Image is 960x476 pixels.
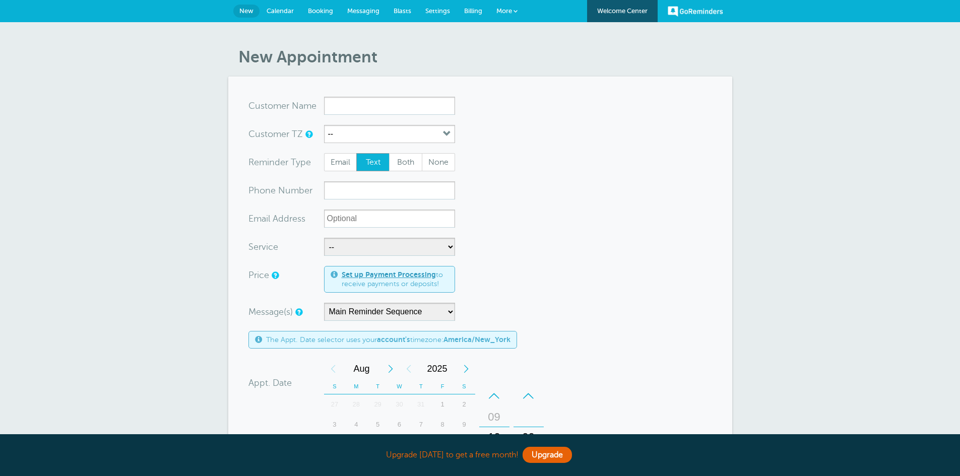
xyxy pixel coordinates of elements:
th: T [410,379,432,394]
div: Friday, August 1 [432,394,454,415]
a: Upgrade [523,447,572,463]
label: Customer TZ [248,129,303,139]
div: mber [248,181,324,199]
span: Calendar [267,7,294,15]
span: il Add [266,214,289,223]
div: 00 [517,427,541,447]
th: S [324,379,346,394]
span: New [239,7,253,15]
b: account's [377,335,410,344]
div: Wednesday, July 30 [389,394,410,415]
a: An optional price for the appointment. If you set a price, you can include a payment link in your... [272,272,278,279]
div: 29 [367,394,389,415]
div: Next Month [381,359,400,379]
a: Use this if the customer is in a different timezone than you are. It sets a local timezone for th... [305,131,311,138]
div: ame [248,97,324,115]
div: Previous Year [400,359,418,379]
span: Booking [308,7,333,15]
span: Blasts [394,7,411,15]
div: 10 [482,427,506,447]
span: Cus [248,101,265,110]
div: Saturday, August 9 [454,415,475,435]
div: Wednesday, August 6 [389,415,410,435]
div: Previous Month [324,359,342,379]
div: Sunday, July 27 [324,394,346,415]
label: Email [324,153,357,171]
label: None [422,153,455,171]
a: New [233,5,260,18]
label: Text [356,153,390,171]
div: 5 [367,415,389,435]
span: More [496,7,512,15]
input: Optional [324,210,455,228]
label: Price [248,270,269,280]
th: W [389,379,410,394]
div: 8 [432,415,454,435]
div: Thursday, July 31 [410,394,432,415]
div: 27 [324,394,346,415]
div: 31 [410,394,432,415]
div: Tuesday, July 29 [367,394,389,415]
div: 09 [482,407,506,427]
div: Friday, August 8 [432,415,454,435]
th: M [345,379,367,394]
span: ne Nu [265,186,291,195]
div: 28 [345,394,367,415]
div: Monday, August 4 [345,415,367,435]
span: August [342,359,381,379]
span: Ema [248,214,266,223]
span: Text [357,154,389,171]
span: The Appt. Date selector uses your timezone: [266,335,510,344]
th: T [367,379,389,394]
div: 1 [432,394,454,415]
div: Next Year [457,359,475,379]
span: Email [325,154,357,171]
label: Appt. Date [248,378,292,387]
div: Saturday, August 2 [454,394,475,415]
span: None [422,154,455,171]
span: Both [390,154,422,171]
b: America/New_York [443,335,510,344]
div: 3 [324,415,346,435]
a: Set up Payment Processing [342,270,436,279]
div: Thursday, August 7 [410,415,432,435]
div: 9 [454,415,475,435]
th: S [454,379,475,394]
div: 6 [389,415,410,435]
span: to receive payments or deposits! [342,270,449,288]
div: 30 [389,394,410,415]
span: Pho [248,186,265,195]
div: Upgrade [DATE] to get a free month! [228,444,732,466]
button: -- [324,125,455,143]
div: Monday, July 28 [345,394,367,415]
label: Both [389,153,422,171]
label: Service [248,242,278,251]
span: tomer N [265,101,299,110]
div: 4 [345,415,367,435]
div: 7 [410,415,432,435]
span: Settings [425,7,450,15]
h1: New Appointment [238,47,732,66]
span: Billing [464,7,482,15]
div: ress [248,210,324,228]
label: Message(s) [248,307,293,316]
th: F [432,379,454,394]
div: 2 [454,394,475,415]
div: Sunday, August 3 [324,415,346,435]
span: Messaging [347,7,379,15]
label: Reminder Type [248,158,311,167]
a: Simple templates and custom messages will use the reminder schedule set under Settings > Reminder... [295,309,301,315]
span: 2025 [418,359,457,379]
label: -- [328,129,334,139]
div: Tuesday, August 5 [367,415,389,435]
